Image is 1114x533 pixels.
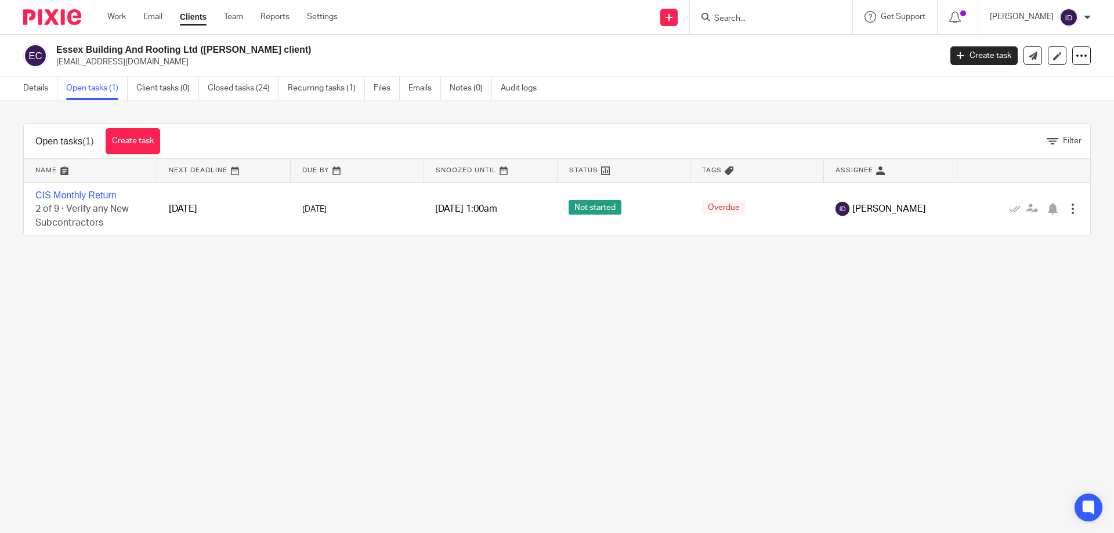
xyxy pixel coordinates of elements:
[990,11,1054,23] p: [PERSON_NAME]
[208,77,279,100] a: Closed tasks (24)
[35,190,107,198] a: CIS Monthly Return
[23,43,48,68] img: svg%3E
[450,77,492,100] a: Notes (0)
[1063,137,1082,145] span: Filter
[1059,8,1078,27] img: svg%3E
[107,128,161,154] a: Create task
[261,11,290,23] a: Reports
[107,11,126,23] a: Work
[835,199,849,213] img: svg%3E
[436,167,497,173] span: Snoozed Until
[56,56,933,68] p: [EMAIL_ADDRESS][DOMAIN_NAME]
[288,77,365,100] a: Recurring tasks (1)
[35,135,95,147] h1: Open tasks
[435,202,488,210] span: [DATE] 1:00am
[950,46,1018,65] a: Create task
[713,14,818,24] input: Search
[702,197,746,212] span: Overdue
[374,77,400,100] a: Files
[23,9,81,25] img: Pixie
[302,202,327,210] span: [DATE]
[23,77,57,100] a: Details
[84,136,95,146] span: (1)
[136,77,199,100] a: Client tasks (0)
[408,77,441,100] a: Emails
[180,11,207,23] a: Clients
[501,77,545,100] a: Audit logs
[35,202,114,222] span: 2 of 9 · Verify any New Subcontractors
[569,197,621,212] span: Not started
[852,200,916,212] span: [PERSON_NAME]
[702,167,722,173] span: Tags
[224,11,243,23] a: Team
[157,182,291,230] td: [DATE]
[56,43,758,56] h2: Essex Building And Roofing Ltd ([PERSON_NAME] client)
[66,77,128,100] a: Open tasks (1)
[307,11,338,23] a: Settings
[143,11,162,23] a: Email
[881,13,925,21] span: Get Support
[569,167,598,173] span: Status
